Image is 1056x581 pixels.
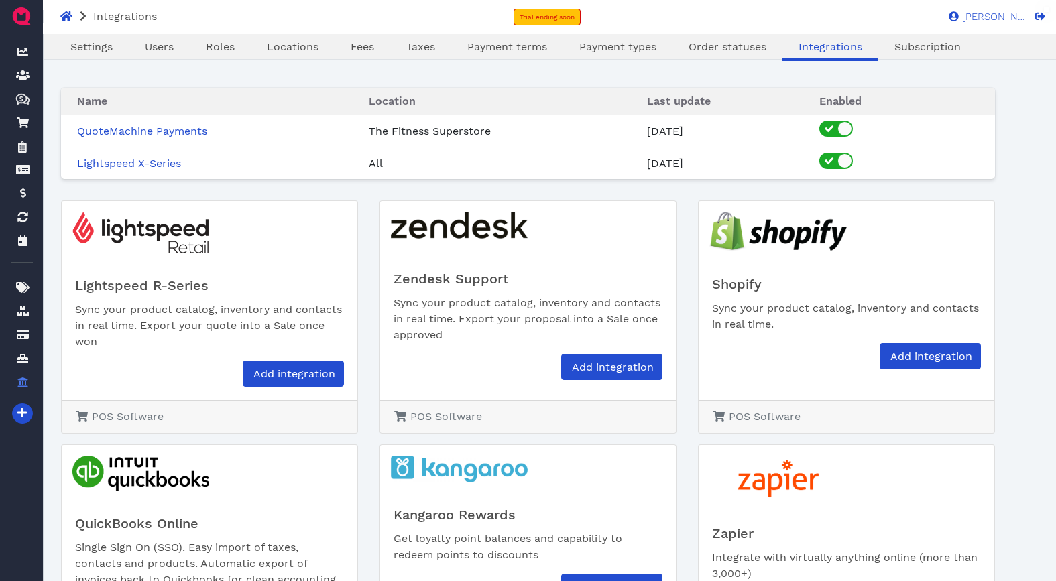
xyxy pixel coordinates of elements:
[647,125,683,137] span: [DATE]
[410,410,482,423] span: POS Software
[353,115,630,147] td: The Fitness Superstore
[62,201,210,264] img: lightspeed_retail_logo.png
[699,201,847,263] img: shopify_logo.png
[251,39,335,55] a: Locations
[880,343,981,369] a: Add integration
[206,40,235,53] span: Roles
[942,10,1026,22] a: [PERSON_NAME]
[394,507,516,523] span: Kangaroo Rewards
[561,354,662,380] a: Add integration
[369,94,416,107] span: Location
[75,515,198,531] span: QuickBooks Online
[75,303,342,348] span: Sync your product catalog, inventory and contacts in real time. Export your quote into a Sale onc...
[369,157,383,170] span: All
[77,94,107,107] span: Name
[267,40,318,53] span: Locations
[467,40,547,53] span: Payment terms
[75,277,344,294] h5: Lightspeed R-Series
[11,5,32,27] img: QuoteM_icon_flat.png
[712,551,978,580] span: Integrate with virtually anything online (more than 3,000+)
[959,12,1026,22] span: [PERSON_NAME]
[335,39,390,55] a: Fees
[62,445,210,501] img: quickbooks_logo.png
[729,410,801,423] span: POS Software
[77,157,181,170] a: Lightspeed X-Series
[689,40,766,53] span: Order statuses
[19,95,23,102] tspan: $
[647,94,711,107] span: Last update
[878,39,977,55] a: Subscription
[251,367,335,380] span: Add integration
[894,40,961,53] span: Subscription
[712,276,762,292] span: Shopify
[394,296,660,341] span: Sync your product catalog, inventory and contacts in real time. Export your proposal into a Sale ...
[70,40,113,53] span: Settings
[380,445,528,493] img: kangaroo_logo.png
[712,525,754,541] span: Zapier
[394,532,622,561] span: Get loyalty point balances and capability to redeem points to discounts
[77,125,207,137] a: QuoteMachine Payments
[570,361,654,373] span: Add integration
[520,13,575,21] span: Trial ending soon
[799,40,862,53] span: Integrations
[54,39,129,55] a: Settings
[819,94,862,107] span: Enabled
[514,9,581,25] a: Trial ending soon
[390,39,451,55] a: Taxes
[699,445,847,512] img: zapier_logo.png
[672,39,782,55] a: Order statuses
[93,10,157,23] span: Integrations
[563,39,672,55] a: Payment types
[92,410,164,423] span: POS Software
[190,39,251,55] a: Roles
[145,40,174,53] span: Users
[451,39,563,55] a: Payment terms
[579,40,656,53] span: Payment types
[351,40,374,53] span: Fees
[406,40,435,53] span: Taxes
[888,350,972,363] span: Add integration
[129,39,190,55] a: Users
[647,157,683,170] span: [DATE]
[394,271,662,287] h5: Zendesk Support
[712,302,979,330] span: Sync your product catalog, inventory and contacts in real time.
[380,201,528,257] img: zendesk_support_logo.png
[782,39,878,55] a: Integrations
[243,361,344,387] a: Add integration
